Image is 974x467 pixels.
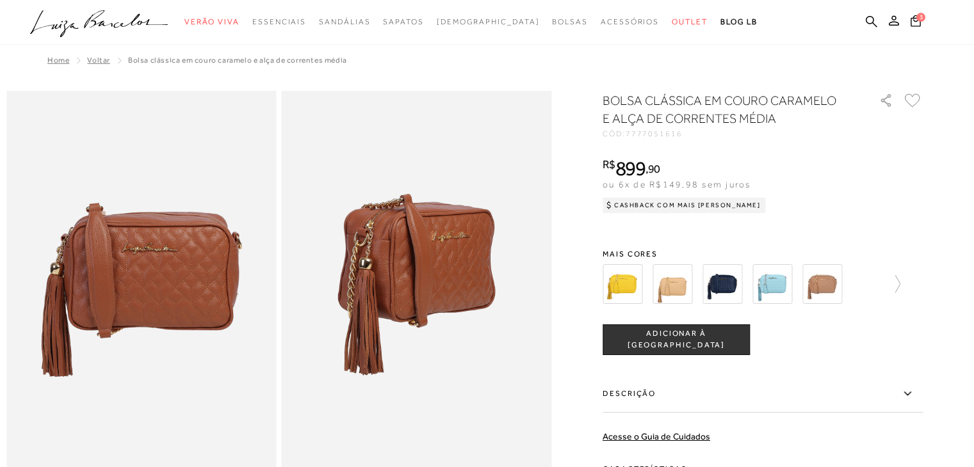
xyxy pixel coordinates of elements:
[603,198,766,213] div: Cashback com Mais [PERSON_NAME]
[720,10,758,34] a: BLOG LB
[252,17,306,26] span: Essenciais
[47,56,69,65] a: Home
[87,56,110,65] a: Voltar
[626,129,683,138] span: 7777051616
[603,264,642,304] img: BOLSA CLÁSSICA EM COURO AMARELO HONEY E ALÇA DE CORRENTES MÉDIA
[319,10,370,34] a: noSubCategoriesText
[752,264,792,304] img: BOLSA CLÁSSICA EM COURO AZUL CÉU E ALÇA DE CORRENTES MÉDIA
[916,13,925,22] span: 3
[601,17,659,26] span: Acessórios
[645,163,660,175] i: ,
[603,130,859,138] div: CÓD:
[615,157,645,180] span: 899
[603,159,615,170] i: R$
[603,179,751,189] span: ou 6x de R$149,98 sem juros
[252,10,306,34] a: noSubCategoriesText
[672,10,708,34] a: noSubCategoriesText
[907,14,925,31] button: 3
[383,17,423,26] span: Sapatos
[552,10,588,34] a: noSubCategoriesText
[672,17,708,26] span: Outlet
[319,17,370,26] span: Sandálias
[653,264,692,304] img: BOLSA CLÁSSICA EM COURO AMARULA E ALÇA DE CORRENTES MÉDIA
[437,17,540,26] span: [DEMOGRAPHIC_DATA]
[603,250,923,258] span: Mais cores
[802,264,842,304] img: BOLSA CLÁSSICA EM COURO BEGE E ALÇA DE CORRENTES MÉDIA
[184,17,239,26] span: Verão Viva
[128,56,347,65] span: BOLSA CLÁSSICA EM COURO CARAMELO E ALÇA DE CORRENTES MÉDIA
[437,10,540,34] a: noSubCategoriesText
[603,376,923,413] label: Descrição
[184,10,239,34] a: noSubCategoriesText
[702,264,742,304] img: BOLSA CLÁSSICA EM COURO AZUL ATLÂNTICO E ALÇA DE CORRENTES MÉDIA
[552,17,588,26] span: Bolsas
[720,17,758,26] span: BLOG LB
[601,10,659,34] a: noSubCategoriesText
[603,324,750,355] button: ADICIONAR À [GEOGRAPHIC_DATA]
[603,431,710,441] a: Acesse o Guia de Cuidados
[648,162,660,175] span: 90
[383,10,423,34] a: noSubCategoriesText
[603,91,843,127] h1: BOLSA CLÁSSICA EM COURO CARAMELO E ALÇA DE CORRENTES MÉDIA
[603,328,749,351] span: ADICIONAR À [GEOGRAPHIC_DATA]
